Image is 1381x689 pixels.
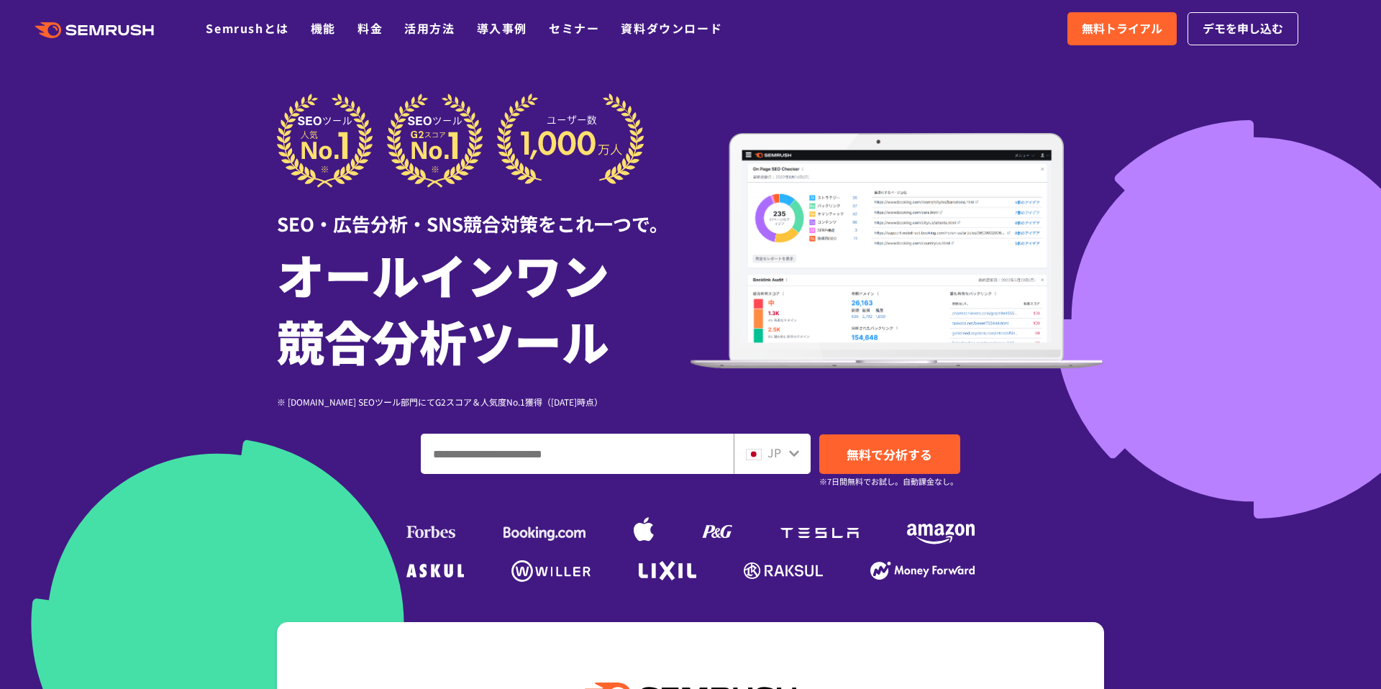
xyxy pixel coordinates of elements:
[206,19,288,37] a: Semrushとは
[767,444,781,461] span: JP
[277,395,690,409] div: ※ [DOMAIN_NAME] SEOツール部門にてG2スコア＆人気度No.1獲得（[DATE]時点）
[1203,19,1283,38] span: デモを申し込む
[847,445,932,463] span: 無料で分析する
[819,434,960,474] a: 無料で分析する
[621,19,722,37] a: 資料ダウンロード
[277,241,690,373] h1: オールインワン 競合分析ツール
[277,188,690,237] div: SEO・広告分析・SNS競合対策をこれ一つで。
[477,19,527,37] a: 導入事例
[549,19,599,37] a: セミナー
[357,19,383,37] a: 料金
[421,434,733,473] input: ドメイン、キーワードまたはURLを入力してください
[1067,12,1177,45] a: 無料トライアル
[1082,19,1162,38] span: 無料トライアル
[819,475,958,488] small: ※7日間無料でお試し。自動課金なし。
[311,19,336,37] a: 機能
[1188,12,1298,45] a: デモを申し込む
[404,19,455,37] a: 活用方法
